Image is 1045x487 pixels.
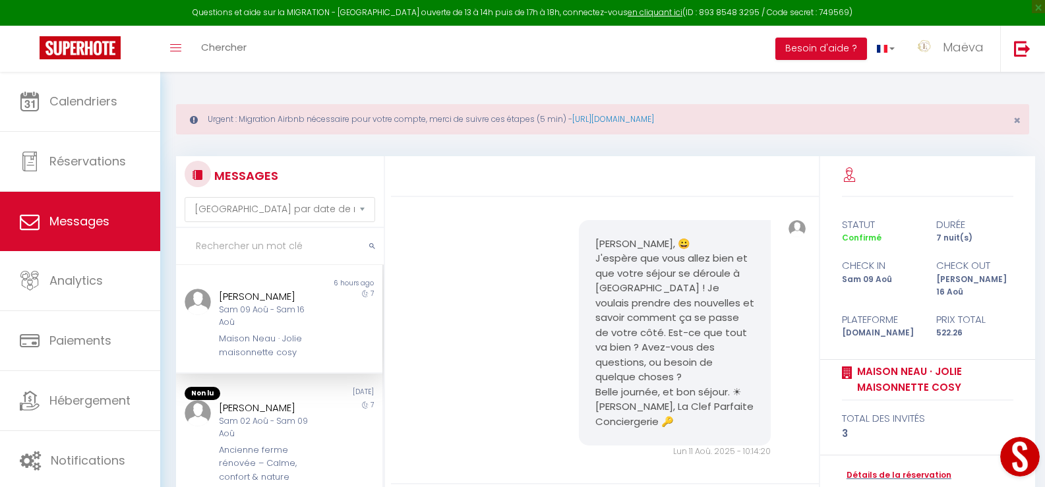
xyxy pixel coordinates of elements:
[928,273,1022,299] div: [PERSON_NAME] 16 Aoû
[49,93,117,109] span: Calendriers
[1014,40,1030,57] img: logout
[928,312,1022,328] div: Prix total
[49,272,103,289] span: Analytics
[211,161,278,190] h3: MESSAGES
[40,36,121,59] img: Super Booking
[852,364,1014,395] a: Maison Neau · Jolie maisonnette cosy
[219,332,322,359] div: Maison Neau · Jolie maisonnette cosy
[49,213,109,229] span: Messages
[833,217,928,233] div: statut
[833,327,928,339] div: [DOMAIN_NAME]
[219,444,322,484] div: Ancienne ferme rénovée – Calme, confort & nature
[371,289,374,299] span: 7
[219,415,322,440] div: Sam 02 Aoû - Sam 09 Aoû
[1013,115,1021,127] button: Close
[185,289,211,315] img: ...
[176,228,384,265] input: Rechercher un mot clé
[905,26,1000,72] a: ... Maëva
[842,426,1014,442] div: 3
[842,232,881,243] span: Confirmé
[914,38,934,57] img: ...
[1013,112,1021,129] span: ×
[833,258,928,273] div: check in
[628,7,682,18] a: en cliquant ici
[49,153,126,169] span: Réservations
[201,40,247,54] span: Chercher
[833,273,928,299] div: Sam 09 Aoû
[185,387,220,400] span: Non lu
[842,469,951,482] a: Détails de la réservation
[279,278,382,289] div: 6 hours ago
[219,400,322,416] div: [PERSON_NAME]
[279,387,382,400] div: [DATE]
[775,38,867,60] button: Besoin d'aide ?
[49,392,131,409] span: Hébergement
[51,452,125,469] span: Notifications
[176,104,1029,134] div: Urgent : Migration Airbnb nécessaire pour votre compte, merci de suivre ces étapes (5 min) -
[990,432,1045,487] iframe: LiveChat chat widget
[943,39,984,55] span: Maëva
[579,445,771,458] div: Lun 11 Aoû. 2025 - 10:14:20
[371,400,374,410] span: 7
[595,237,755,430] pre: [PERSON_NAME], 😀 J'espère que vous allez bien et que votre séjour se déroule à [GEOGRAPHIC_DATA] ...
[219,289,322,304] div: [PERSON_NAME]
[185,400,211,426] img: ...
[219,304,322,329] div: Sam 09 Aoû - Sam 16 Aoû
[928,327,1022,339] div: 522.26
[191,26,256,72] a: Chercher
[49,332,111,349] span: Paiements
[842,411,1014,426] div: total des invités
[928,217,1022,233] div: durée
[833,312,928,328] div: Plateforme
[572,113,654,125] a: [URL][DOMAIN_NAME]
[789,220,806,238] img: ...
[928,232,1022,244] div: 7 nuit(s)
[928,258,1022,273] div: check out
